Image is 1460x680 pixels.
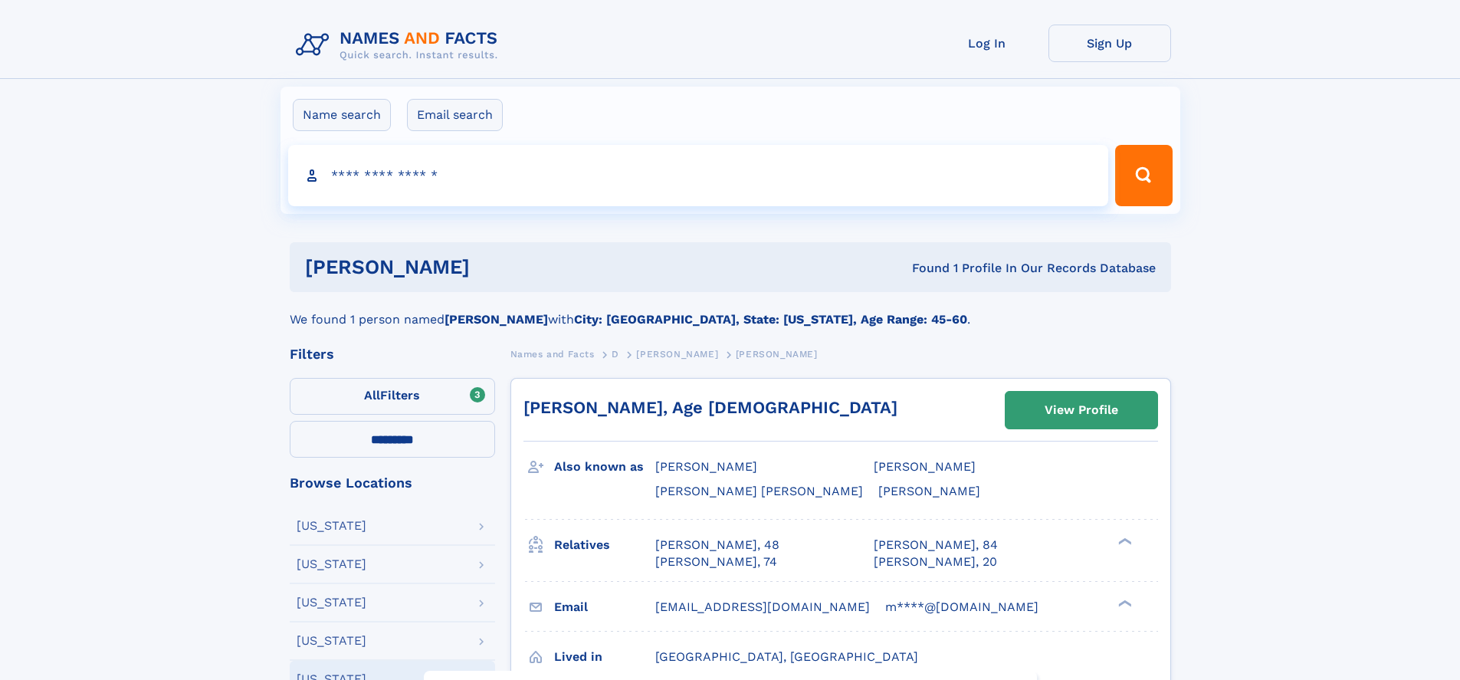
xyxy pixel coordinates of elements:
[655,554,777,570] a: [PERSON_NAME], 74
[874,459,976,474] span: [PERSON_NAME]
[305,258,691,277] h1: [PERSON_NAME]
[1048,25,1171,62] a: Sign Up
[612,349,619,360] span: D
[290,25,510,66] img: Logo Names and Facts
[878,484,980,498] span: [PERSON_NAME]
[290,347,495,361] div: Filters
[297,596,366,609] div: [US_STATE]
[290,292,1171,329] div: We found 1 person named with .
[612,344,619,363] a: D
[736,349,818,360] span: [PERSON_NAME]
[1115,145,1172,206] button: Search Button
[297,520,366,532] div: [US_STATE]
[364,388,380,402] span: All
[290,378,495,415] label: Filters
[293,99,391,131] label: Name search
[1045,393,1118,428] div: View Profile
[554,454,655,480] h3: Also known as
[574,312,967,327] b: City: [GEOGRAPHIC_DATA], State: [US_STATE], Age Range: 45-60
[1006,392,1157,429] a: View Profile
[297,635,366,647] div: [US_STATE]
[554,532,655,558] h3: Relatives
[655,600,870,614] span: [EMAIL_ADDRESS][DOMAIN_NAME]
[290,476,495,490] div: Browse Locations
[655,649,918,664] span: [GEOGRAPHIC_DATA], [GEOGRAPHIC_DATA]
[1114,536,1133,546] div: ❯
[297,558,366,570] div: [US_STATE]
[874,554,997,570] a: [PERSON_NAME], 20
[1114,598,1133,608] div: ❯
[554,594,655,620] h3: Email
[554,644,655,670] h3: Lived in
[523,398,897,417] a: [PERSON_NAME], Age [DEMOGRAPHIC_DATA]
[691,260,1156,277] div: Found 1 Profile In Our Records Database
[510,344,595,363] a: Names and Facts
[288,145,1109,206] input: search input
[655,484,863,498] span: [PERSON_NAME] [PERSON_NAME]
[636,344,718,363] a: [PERSON_NAME]
[445,312,548,327] b: [PERSON_NAME]
[926,25,1048,62] a: Log In
[874,537,998,554] a: [PERSON_NAME], 84
[655,537,779,554] a: [PERSON_NAME], 48
[655,459,757,474] span: [PERSON_NAME]
[407,99,503,131] label: Email search
[636,349,718,360] span: [PERSON_NAME]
